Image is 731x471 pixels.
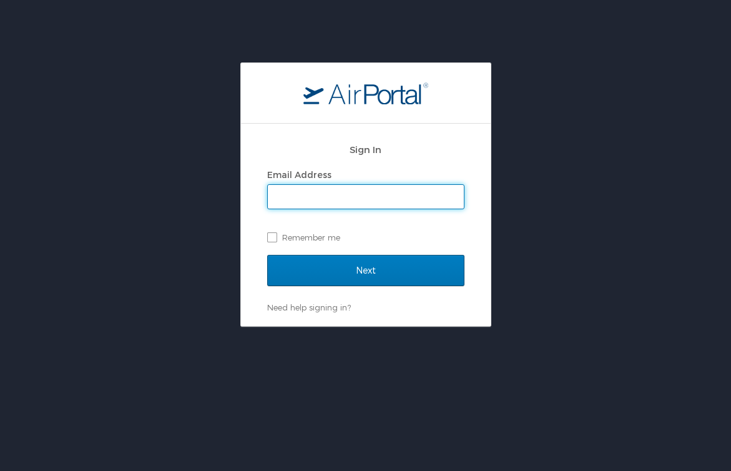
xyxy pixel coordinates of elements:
[267,169,331,180] label: Email Address
[267,255,464,286] input: Next
[267,228,464,247] label: Remember me
[267,302,351,312] a: Need help signing in?
[303,82,428,104] img: logo
[267,142,464,157] h2: Sign In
